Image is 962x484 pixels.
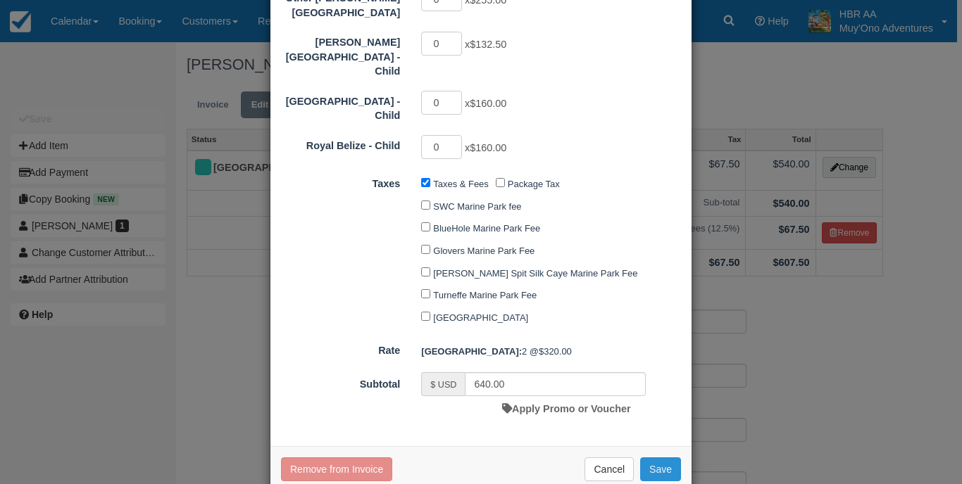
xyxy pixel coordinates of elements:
label: Taxes & Fees [433,179,488,189]
label: Package Tax [508,179,560,189]
label: BlueHole Marine Park Fee [433,223,540,234]
span: x [465,142,506,153]
span: $132.50 [470,39,506,50]
label: Turneffe Marine Park Fee [433,290,537,300]
div: 2 @ [411,340,692,363]
span: x [465,39,506,50]
label: Subtotal [270,372,411,392]
span: $160.00 [470,98,506,109]
label: Taxes [270,172,411,191]
label: Royal Belize - Child [270,134,411,153]
span: x [465,98,506,109]
label: SWC Marine Park fee [433,201,521,212]
input: Hopkins Bay Resort - Child [421,32,462,56]
button: Cancel [585,457,634,481]
span: $320.00 [539,346,572,357]
button: Remove from Invoice [281,457,392,481]
a: Apply Promo or Voucher [502,403,630,414]
input: Thatch Caye Resort - Child [421,91,462,115]
label: [GEOGRAPHIC_DATA] [433,312,528,323]
label: [PERSON_NAME] Spit Silk Caye Marine Park Fee [433,268,637,279]
label: Glovers Marine Park Fee [433,246,535,256]
button: Save [640,457,681,481]
label: Thatch Caye Resort - Child [270,89,411,123]
small: $ USD [430,380,456,390]
input: Royal Belize - Child [421,135,462,159]
strong: Thatch Caye Resort [421,346,522,357]
span: $160.00 [470,142,506,153]
label: Hopkins Bay Resort - Child [270,30,411,79]
label: Rate [270,338,411,358]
